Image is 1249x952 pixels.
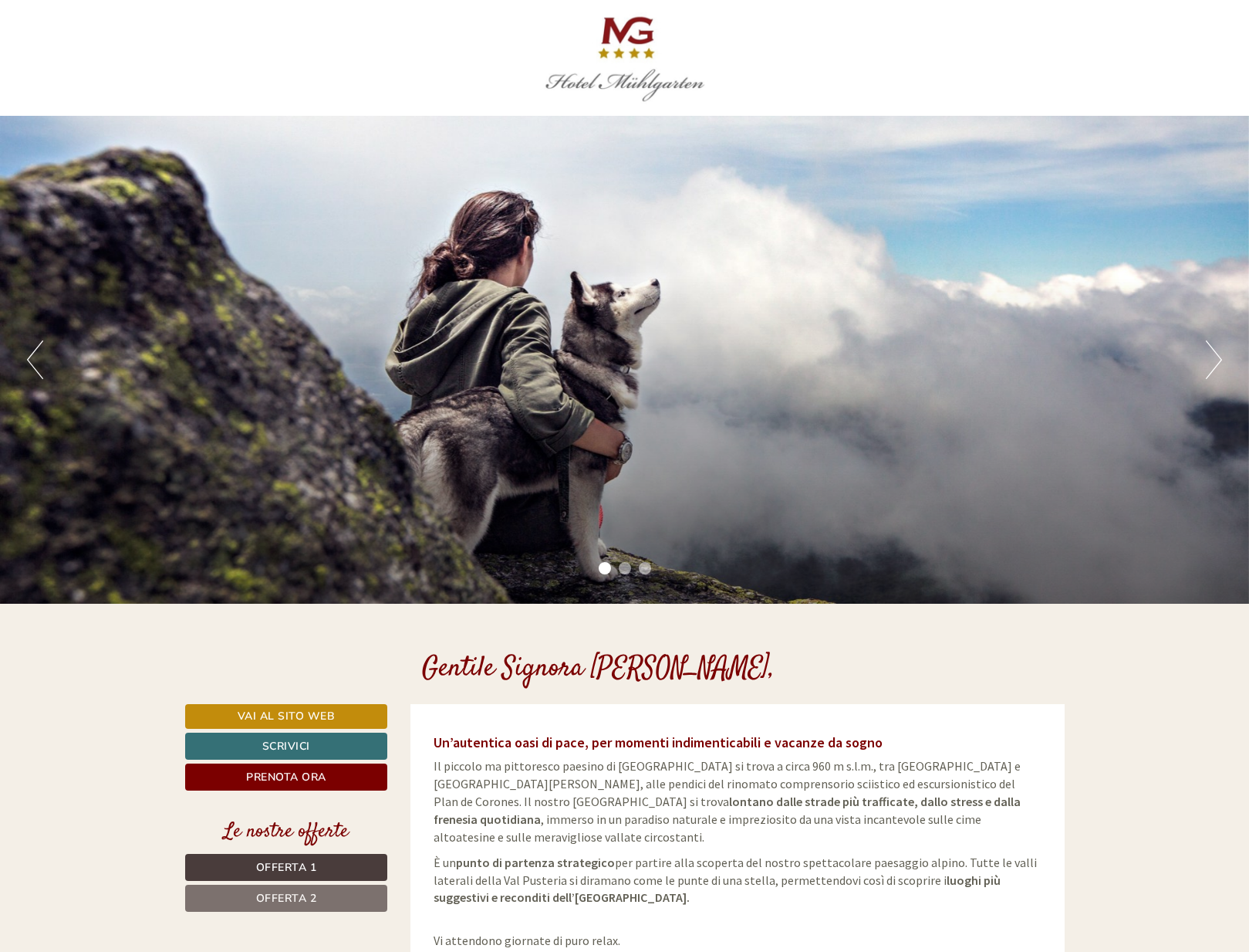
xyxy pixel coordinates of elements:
h1: Gentile Signora [PERSON_NAME], [422,654,775,685]
span: Il piccolo ma pittoresco paesino di [GEOGRAPHIC_DATA] si trova a circa 960 m s.l.m., tra [GEOGRAP... [434,758,1021,844]
a: Scrivici [185,733,388,760]
span: Offerta 2 [256,891,317,906]
span: Offerta 1 [256,860,317,875]
a: Vai al sito web [185,704,388,729]
button: Previous [27,340,43,379]
strong: punto di partenza strategico [456,855,615,870]
span: Vi attendono giornate di puro relax. [434,915,620,948]
span: È un per partire alla scoperta del nostro spettacolare paesaggio alpino. Tutte le valli laterali ... [434,855,1037,906]
span: Un’autentica oasi di pace, per momenti indimenticabili e vacanze da sogno [434,733,883,751]
a: Prenota ora [185,764,388,791]
div: Le nostre offerte [185,818,388,846]
button: Next [1206,340,1222,379]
